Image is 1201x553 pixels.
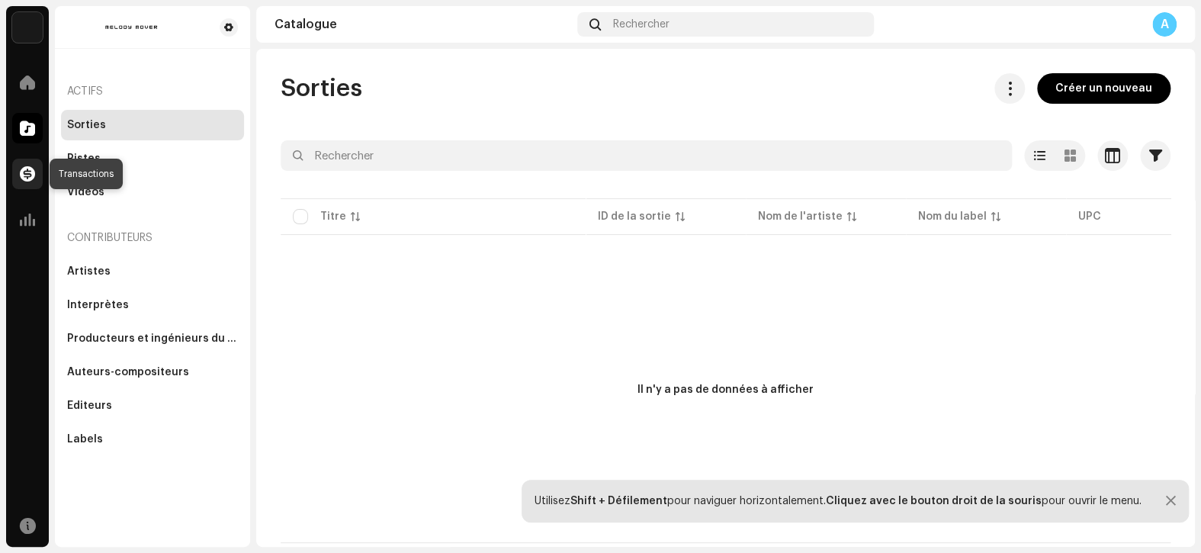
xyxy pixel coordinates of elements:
img: dd1629f2-61db-4bea-83cc-ae53c4a0e3a5 [67,18,195,37]
button: Créer un nouveau [1037,73,1170,104]
div: Producteurs et ingénieurs du son [67,333,238,345]
re-m-nav-item: Auteurs-compositeurs [61,357,244,387]
re-a-nav-header: Contributeurs [61,220,244,256]
div: Auteurs-compositeurs [67,366,189,378]
div: Il n'y a pas de données à afficher [637,382,814,398]
div: Sorties [67,119,106,131]
div: Éditeurs [67,400,112,412]
re-m-nav-item: Éditeurs [61,391,244,421]
span: Rechercher [613,18,670,31]
input: Rechercher [281,140,1012,171]
re-m-nav-item: Artistes [61,256,244,287]
re-m-nav-item: Vidéos [61,177,244,207]
re-m-nav-item: Pistes [61,143,244,174]
re-a-nav-header: Actifs [61,73,244,110]
re-m-nav-item: Producteurs et ingénieurs du son [61,323,244,354]
div: A [1152,12,1177,37]
span: Créer un nouveau [1055,73,1152,104]
span: Sorties [281,73,362,104]
strong: Cliquez avec le bouton droit de la souris [826,496,1042,506]
div: Artistes [67,265,111,278]
re-m-nav-item: Labels [61,424,244,455]
div: Catalogue [275,18,571,31]
re-m-nav-item: Interprètes [61,290,244,320]
div: Vidéos [67,186,104,198]
div: Utilisez pour naviguer horizontalement. pour ouvrir le menu. [535,495,1142,507]
strong: Shift + Défilement [570,496,667,506]
div: Pistes [67,153,101,165]
div: Labels [67,433,103,445]
re-m-nav-item: Sorties [61,110,244,140]
div: Interprètes [67,299,129,311]
img: 34f81ff7-2202-4073-8c5d-62963ce809f3 [12,12,43,43]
